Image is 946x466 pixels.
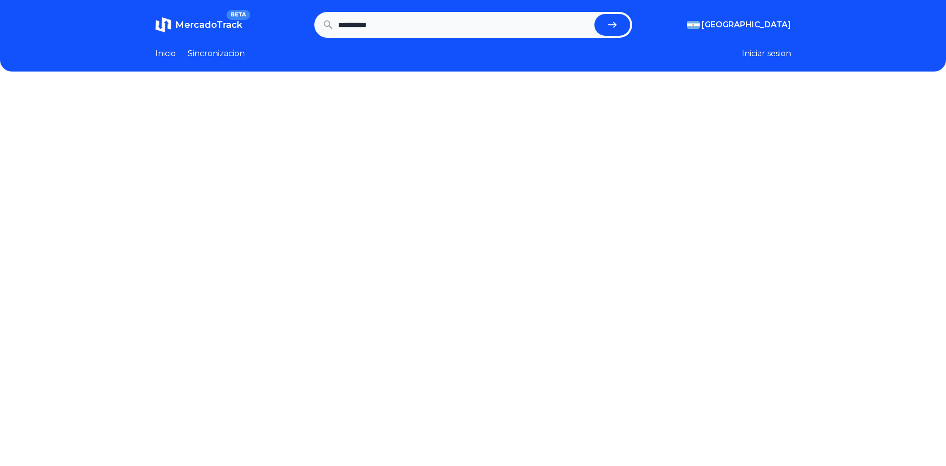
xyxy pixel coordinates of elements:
[702,19,791,31] span: [GEOGRAPHIC_DATA]
[188,48,245,60] a: Sincronizacion
[687,19,791,31] button: [GEOGRAPHIC_DATA]
[175,19,242,30] span: MercadoTrack
[155,17,242,33] a: MercadoTrackBETA
[742,48,791,60] button: Iniciar sesion
[226,10,250,20] span: BETA
[687,21,700,29] img: Argentina
[155,48,176,60] a: Inicio
[155,17,171,33] img: MercadoTrack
